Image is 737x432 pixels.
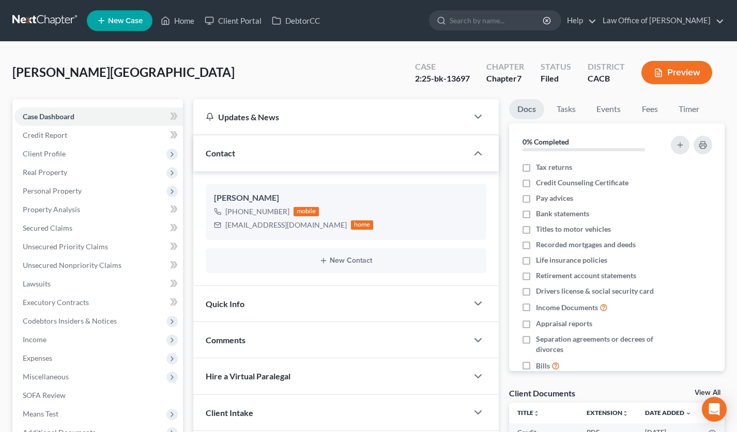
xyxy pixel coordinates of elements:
span: Contact [206,148,235,158]
span: New Case [108,17,143,25]
span: Titles to motor vehicles [536,224,611,234]
span: Credit Counseling Certificate [536,178,628,188]
div: Updates & News [206,111,456,122]
span: Property Analysis [23,205,80,214]
span: Hire a Virtual Paralegal [206,371,290,381]
span: Client Profile [23,149,66,158]
a: Property Analysis [14,200,183,219]
div: Chapter [486,61,524,73]
div: home [351,220,374,230]
input: Search by name... [450,11,544,30]
a: Help [562,11,596,30]
span: Drivers license & social security card [536,286,654,296]
span: Client Intake [206,408,253,418]
a: Case Dashboard [14,107,183,126]
a: Unsecured Priority Claims [14,237,183,256]
div: Case [415,61,470,73]
span: Executory Contracts [23,298,89,307]
strong: 0% Completed [523,137,569,146]
span: Recorded mortgages and deeds [536,239,636,250]
a: SOFA Review [14,386,183,405]
span: Appraisal reports [536,318,592,329]
a: Tasks [548,99,584,119]
a: Timer [670,99,708,119]
button: New Contact [214,257,479,265]
div: [EMAIL_ADDRESS][DOMAIN_NAME] [225,220,347,230]
span: Personal Property [23,186,82,195]
div: Filed [541,73,571,85]
a: View All [695,389,720,396]
div: CACB [588,73,625,85]
span: 7 [517,73,521,83]
a: Events [588,99,629,119]
span: Means Test [23,409,58,418]
span: Pay advices [536,193,573,203]
div: [PERSON_NAME] [214,192,479,204]
span: Retirement account statements [536,270,636,281]
span: Quick Info [206,299,244,309]
span: Unsecured Priority Claims [23,242,108,251]
div: Client Documents [509,388,575,398]
span: Credit Report [23,131,67,139]
span: Secured Claims [23,223,72,232]
a: Docs [509,99,544,119]
div: Open Intercom Messenger [702,397,727,422]
a: Date Added expand_more [645,409,692,417]
button: Preview [641,61,712,84]
div: [PHONE_NUMBER] [225,206,289,217]
i: unfold_more [533,410,540,417]
a: Secured Claims [14,219,183,237]
span: Codebtors Insiders & Notices [23,316,117,325]
a: Client Portal [199,11,267,30]
div: District [588,61,625,73]
i: unfold_more [622,410,628,417]
span: Income Documents [536,302,598,313]
a: Titleunfold_more [517,409,540,417]
a: DebtorCC [267,11,325,30]
div: 2:25-bk-13697 [415,73,470,85]
span: SOFA Review [23,391,66,399]
span: Bank statements [536,209,589,219]
a: Credit Report [14,126,183,145]
span: Separation agreements or decrees of divorces [536,334,662,355]
span: Real Property [23,168,67,177]
span: Income [23,335,47,344]
span: Case Dashboard [23,112,74,121]
i: expand_more [685,410,692,417]
span: Comments [206,335,245,345]
a: Lawsuits [14,275,183,293]
div: Chapter [486,73,524,85]
div: mobile [294,207,319,216]
a: Executory Contracts [14,293,183,312]
span: Lawsuits [23,279,51,288]
a: Home [156,11,199,30]
span: Expenses [23,354,52,362]
span: Bills [536,361,550,371]
span: Miscellaneous [23,372,69,381]
a: Fees [633,99,666,119]
span: Unsecured Nonpriority Claims [23,261,121,269]
a: Extensionunfold_more [587,409,628,417]
a: Unsecured Nonpriority Claims [14,256,183,275]
div: Status [541,61,571,73]
span: Life insurance policies [536,255,607,265]
span: [PERSON_NAME][GEOGRAPHIC_DATA] [12,65,235,79]
a: Law Office of [PERSON_NAME] [597,11,724,30]
span: Tax returns [536,162,572,172]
